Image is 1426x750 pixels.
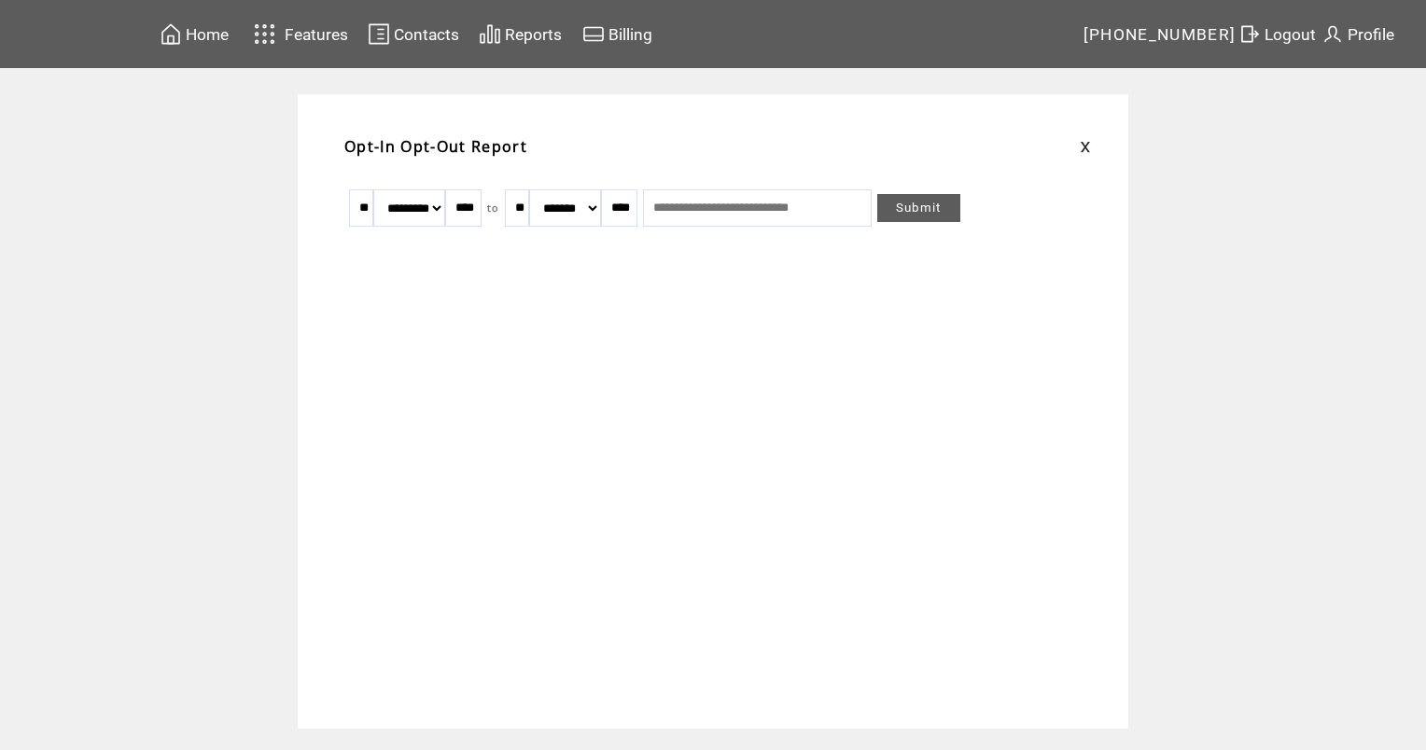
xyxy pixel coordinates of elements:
[582,22,605,46] img: creidtcard.svg
[505,25,562,44] span: Reports
[1238,22,1261,46] img: exit.svg
[248,19,281,49] img: features.svg
[285,25,348,44] span: Features
[1236,20,1319,49] a: Logout
[394,25,459,44] span: Contacts
[877,194,960,222] a: Submit
[580,20,655,49] a: Billing
[160,22,182,46] img: home.svg
[186,25,229,44] span: Home
[1083,25,1237,44] span: [PHONE_NUMBER]
[487,201,499,215] span: to
[1348,25,1394,44] span: Profile
[157,20,231,49] a: Home
[479,22,501,46] img: chart.svg
[365,20,462,49] a: Contacts
[1319,20,1397,49] a: Profile
[608,25,652,44] span: Billing
[344,136,527,157] span: Opt-In Opt-Out Report
[476,20,565,49] a: Reports
[245,16,351,52] a: Features
[1321,22,1344,46] img: profile.svg
[368,22,390,46] img: contacts.svg
[1265,25,1316,44] span: Logout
